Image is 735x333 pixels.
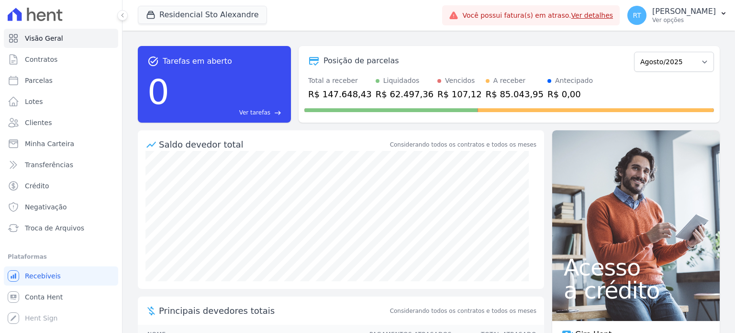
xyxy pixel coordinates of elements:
button: Residencial Sto Alexandre [138,6,267,24]
a: Conta Hent [4,287,118,307]
span: Minha Carteira [25,139,74,149]
div: Plataformas [8,251,114,263]
span: Contratos [25,55,57,64]
span: Troca de Arquivos [25,223,84,233]
span: task_alt [147,56,159,67]
div: R$ 107,12 [437,88,482,101]
button: RT [PERSON_NAME] Ver opções [620,2,735,29]
div: R$ 62.497,36 [376,88,434,101]
p: [PERSON_NAME] [652,7,716,16]
a: Contratos [4,50,118,69]
a: Negativação [4,197,118,217]
a: Ver tarefas east [173,108,281,117]
a: Crédito [4,176,118,195]
span: Recebíveis [25,271,61,281]
span: Clientes [25,118,52,127]
span: Transferências [25,160,73,170]
span: Parcelas [25,76,53,85]
span: Visão Geral [25,34,63,43]
a: Lotes [4,92,118,111]
span: Tarefas em aberto [163,56,232,67]
div: Considerando todos os contratos e todos os meses [390,140,536,149]
div: A receber [493,76,526,86]
div: Total a receber [308,76,372,86]
span: Considerando todos os contratos e todos os meses [390,307,536,315]
span: Crédito [25,181,49,191]
span: Você possui fatura(s) em atraso. [462,11,613,21]
a: Transferências [4,155,118,174]
span: Conta Hent [25,292,63,302]
span: Lotes [25,97,43,106]
div: Antecipado [555,76,593,86]
div: R$ 147.648,43 [308,88,372,101]
a: Parcelas [4,71,118,90]
div: R$ 0,00 [547,88,593,101]
p: Ver opções [652,16,716,24]
div: Vencidos [445,76,475,86]
a: Minha Carteira [4,134,118,153]
a: Visão Geral [4,29,118,48]
div: Posição de parcelas [323,55,399,67]
span: east [274,109,281,116]
span: Ver tarefas [239,108,270,117]
a: Clientes [4,113,118,132]
a: Recebíveis [4,266,118,286]
span: RT [633,12,641,19]
div: Saldo devedor total [159,138,388,151]
span: Acesso [564,256,708,279]
div: 0 [147,67,169,117]
div: R$ 85.043,95 [486,88,544,101]
span: a crédito [564,279,708,302]
div: Liquidados [383,76,420,86]
span: Negativação [25,202,67,212]
span: Principais devedores totais [159,304,388,317]
a: Troca de Arquivos [4,218,118,238]
a: Ver detalhes [571,11,613,19]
